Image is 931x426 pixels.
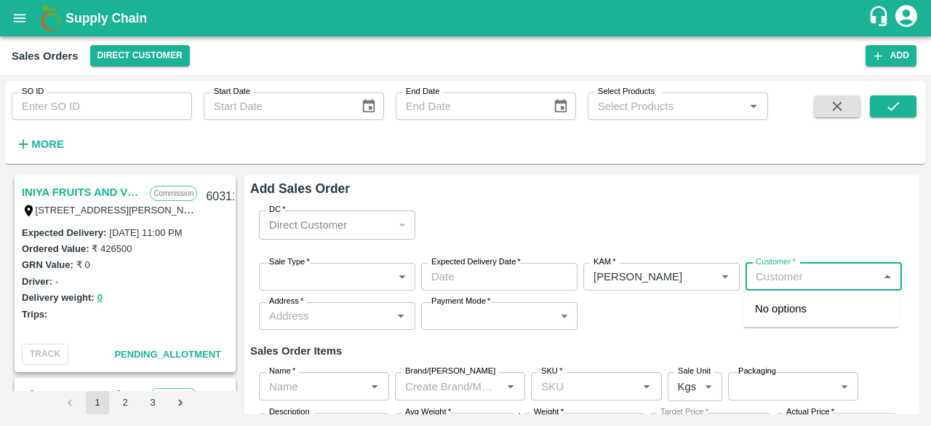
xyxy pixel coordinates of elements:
label: Address [269,296,303,307]
p: Commission [150,388,197,403]
p: Kgs [678,379,697,395]
label: KAM [594,256,616,268]
div: Sales Orders [12,47,79,66]
button: Go to next page [169,391,192,414]
a: INIYA FRUITS AND VEGETABLES [22,183,143,202]
button: Go to page 3 [141,391,164,414]
h6: Add Sales Order [250,178,914,199]
label: Target Price [660,406,708,418]
label: Sale Type [269,256,310,268]
label: [DATE] 11:00 PM [109,227,182,238]
button: 0 [97,290,103,307]
button: Open [501,377,520,396]
button: Select DC [90,45,190,66]
button: Open [637,377,656,396]
label: - [55,276,58,287]
label: Payment Mode [431,296,490,307]
input: Enter SO ID [12,92,192,120]
input: Address [263,307,387,326]
label: Ordered Value: [22,243,89,254]
label: Trips: [22,309,47,320]
button: Open [744,97,763,116]
label: Expected Delivery Date [431,256,521,268]
a: Supply Chain [65,8,868,28]
button: Open [716,267,735,286]
label: Customer [756,256,796,268]
strong: More [31,138,64,150]
button: Close [878,267,897,286]
label: SKU [541,366,562,377]
button: Open [391,307,410,326]
label: DC [269,204,286,216]
span: Pending_Allotment [114,349,221,360]
button: page 1 [86,391,109,414]
p: Commission [150,186,197,201]
div: 602932 [197,382,253,417]
label: Delivery weight: [22,292,95,303]
div: No options [743,291,899,327]
div: customer-support [868,5,893,31]
input: Select Products [592,97,740,116]
button: Choose date [355,92,383,120]
div: account of current user [893,3,919,33]
label: Sale Unit [678,366,711,377]
label: Description [269,406,310,418]
label: Start Date [214,86,250,98]
input: End Date [396,92,541,120]
button: Open [365,377,384,396]
input: Choose date [421,263,567,291]
label: [STREET_ADDRESS][PERSON_NAME] [36,204,207,216]
label: SO ID [22,86,44,98]
div: 603114 [197,180,253,214]
button: Choose date [547,92,575,120]
a: T.[PERSON_NAME] And Sons [22,385,143,404]
label: ₹ 0 [76,259,90,270]
label: End Date [406,86,439,98]
p: Direct Customer [269,217,347,233]
input: Name [263,376,361,395]
label: Avg Weight [405,406,451,418]
input: Create Brand/Marka [399,376,497,395]
label: Name [269,366,295,377]
label: Actual Price [786,406,834,418]
nav: pagination navigation [56,391,194,414]
label: Weight [534,406,564,418]
button: Add [866,45,916,66]
input: Customer [750,267,874,286]
label: Brand/[PERSON_NAME] [405,366,495,377]
b: Supply Chain [65,11,147,25]
input: SKU [535,376,633,395]
label: Driver: [22,276,52,287]
label: Packaging [738,366,776,377]
label: Expected Delivery : [22,227,106,238]
label: GRN Value: [22,259,73,270]
img: logo [36,4,65,33]
button: More [12,132,68,157]
button: Go to page 2 [113,391,137,414]
button: open drawer [3,1,36,35]
label: ₹ 426500 [92,243,132,254]
strong: Sales Order Items [250,345,342,357]
input: Start Date [204,92,349,120]
input: KAM [588,267,692,286]
label: Select Products [598,86,655,98]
